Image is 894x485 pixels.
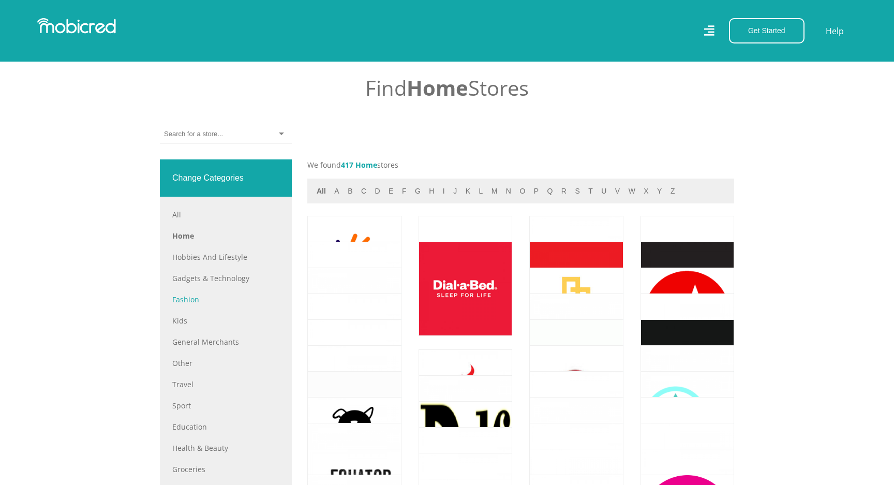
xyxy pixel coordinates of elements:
button: f [399,185,410,197]
button: i [440,185,448,197]
button: d [372,185,383,197]
button: k [463,185,473,197]
a: Sport [172,400,279,411]
span: Home [407,74,468,102]
button: Get Started [729,18,804,43]
a: Kids [172,315,279,326]
button: u [598,185,609,197]
button: x [640,185,651,197]
img: Mobicred [37,18,116,34]
button: q [544,185,556,197]
a: Other [172,358,279,369]
button: g [412,185,424,197]
a: Gadgets & Technology [172,273,279,284]
button: l [475,185,486,197]
a: Help [825,24,844,38]
button: r [558,185,570,197]
a: Home [172,230,279,241]
button: o [516,185,528,197]
button: e [385,185,396,197]
button: n [503,185,514,197]
h2: Find Stores [160,76,734,100]
span: Home [355,160,377,170]
button: b [345,185,355,197]
a: General Merchants [172,336,279,347]
p: We found stores [307,159,734,170]
a: All [172,209,279,220]
h5: STORES [160,53,734,63]
button: j [450,185,460,197]
a: Travel [172,379,279,390]
button: w [625,185,638,197]
button: h [426,185,437,197]
a: Groceries [172,464,279,475]
button: v [612,185,623,197]
button: a [331,185,342,197]
button: t [585,185,596,197]
a: Health & Beauty [172,443,279,453]
button: m [488,185,501,197]
button: y [654,185,665,197]
button: s [572,185,583,197]
a: Fashion [172,294,279,305]
button: p [531,185,542,197]
span: 417 [341,160,353,170]
input: Search for a store... [164,129,228,139]
div: Change Categories [160,159,292,197]
button: z [667,185,678,197]
button: c [358,185,369,197]
a: Education [172,421,279,432]
a: Hobbies and Lifestyle [172,252,279,262]
button: All [314,185,329,197]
